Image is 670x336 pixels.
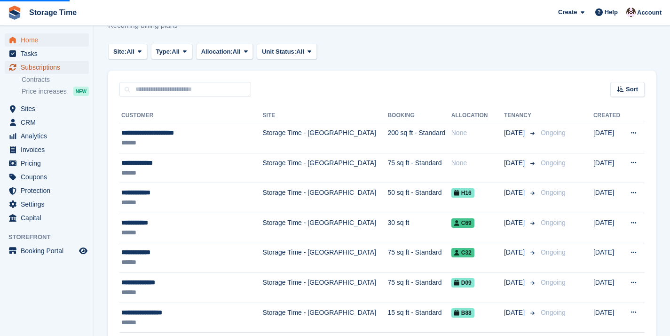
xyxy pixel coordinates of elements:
td: [DATE] [593,303,623,333]
span: Coupons [21,170,77,184]
th: Tenancy [504,108,537,123]
a: menu [5,184,89,197]
img: Saeed [626,8,636,17]
span: Protection [21,184,77,197]
td: 30 sq ft [387,213,451,243]
button: Type: All [151,44,192,59]
span: [DATE] [504,308,527,318]
span: Settings [21,198,77,211]
td: 15 sq ft - Standard [387,303,451,333]
span: Invoices [21,143,77,156]
td: 50 sq ft - Standard [387,183,451,213]
span: Create [558,8,577,17]
span: Home [21,33,77,47]
td: Storage Time - [GEOGRAPHIC_DATA] [263,213,388,243]
td: 75 sq ft - Standard [387,243,451,273]
span: [DATE] [504,188,527,198]
td: Storage Time - [GEOGRAPHIC_DATA] [263,273,388,303]
span: [DATE] [504,158,527,168]
td: [DATE] [593,273,623,303]
span: [DATE] [504,128,527,138]
a: menu [5,129,89,143]
span: Unit Status: [262,47,296,56]
span: Ongoing [541,159,566,167]
span: All [172,47,180,56]
span: Type: [156,47,172,56]
a: menu [5,61,89,74]
span: Account [637,8,662,17]
a: Storage Time [25,5,80,20]
a: menu [5,102,89,115]
span: Allocation: [201,47,233,56]
a: menu [5,116,89,129]
td: Storage Time - [GEOGRAPHIC_DATA] [263,153,388,183]
span: All [233,47,241,56]
th: Allocation [451,108,504,123]
span: Help [605,8,618,17]
span: [DATE] [504,218,527,228]
div: None [451,158,504,168]
span: Pricing [21,157,77,170]
td: [DATE] [593,153,623,183]
td: Storage Time - [GEOGRAPHIC_DATA] [263,183,388,213]
a: menu [5,170,89,184]
span: CRM [21,116,77,129]
span: All [126,47,134,56]
a: Contracts [22,75,89,84]
td: 200 sq ft - Standard [387,123,451,153]
span: [DATE] [504,278,527,288]
span: Price increases [22,87,67,96]
span: Tasks [21,47,77,60]
a: Preview store [78,245,89,256]
a: menu [5,211,89,224]
a: menu [5,47,89,60]
span: Ongoing [541,129,566,136]
button: Unit Status: All [257,44,316,59]
a: menu [5,33,89,47]
span: Storefront [8,232,94,242]
span: All [296,47,304,56]
td: [DATE] [593,183,623,213]
span: Site: [113,47,126,56]
td: [DATE] [593,123,623,153]
td: Storage Time - [GEOGRAPHIC_DATA] [263,123,388,153]
div: None [451,128,504,138]
span: C32 [451,248,474,257]
button: Site: All [108,44,147,59]
a: menu [5,198,89,211]
span: H16 [451,188,474,198]
div: NEW [73,87,89,96]
button: Allocation: All [196,44,253,59]
img: stora-icon-8386f47178a22dfd0bd8f6a31ec36ba5ce8667c1dd55bd0f319d3a0aa187defe.svg [8,6,22,20]
span: [DATE] [504,248,527,257]
a: menu [5,244,89,257]
th: Created [593,108,623,123]
span: Subscriptions [21,61,77,74]
th: Booking [387,108,451,123]
td: 75 sq ft - Standard [387,273,451,303]
td: Storage Time - [GEOGRAPHIC_DATA] [263,303,388,333]
span: Sites [21,102,77,115]
a: menu [5,157,89,170]
span: Ongoing [541,219,566,226]
span: C69 [451,218,474,228]
span: B88 [451,308,474,318]
span: Ongoing [541,309,566,316]
span: Ongoing [541,248,566,256]
td: [DATE] [593,243,623,273]
span: Ongoing [541,279,566,286]
td: Storage Time - [GEOGRAPHIC_DATA] [263,243,388,273]
span: Booking Portal [21,244,77,257]
span: Sort [626,85,638,94]
a: menu [5,143,89,156]
span: D09 [451,278,474,288]
span: Ongoing [541,189,566,196]
td: [DATE] [593,213,623,243]
span: Capital [21,211,77,224]
th: Customer [119,108,263,123]
td: 75 sq ft - Standard [387,153,451,183]
a: Price increases NEW [22,86,89,96]
span: Analytics [21,129,77,143]
th: Site [263,108,388,123]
